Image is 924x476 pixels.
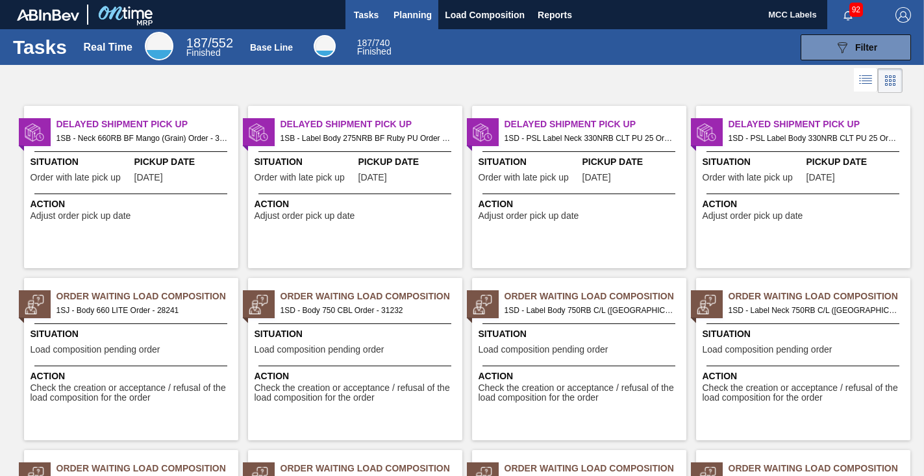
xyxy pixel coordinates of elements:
[697,295,716,314] img: status
[582,155,683,169] span: Pickup Date
[854,68,878,93] div: List Vision
[25,123,44,142] img: status
[186,36,208,50] span: 187
[31,173,121,182] span: Order with late pick up
[357,38,390,48] span: / 740
[445,7,525,23] span: Load Composition
[505,131,676,145] span: 1SD - PSL Label Neck 330NRB CLT PU 25 Order - 31014
[31,370,235,383] span: Action
[806,155,907,169] span: Pickup Date
[479,197,683,211] span: Action
[505,290,686,303] span: Order Waiting Load Composition
[849,3,863,17] span: 92
[582,173,611,182] span: 08/22/2025
[895,7,911,23] img: Logout
[56,131,228,145] span: 1SB - Neck 660RB BF Mango (Grain) Order - 32045
[250,42,293,53] div: Base Line
[703,370,907,383] span: Action
[358,173,387,182] span: 09/23/2025
[31,327,235,341] span: Situation
[31,345,160,355] span: Load composition pending order
[393,7,432,23] span: Planning
[25,295,44,314] img: status
[538,7,572,23] span: Reports
[255,383,459,403] span: Check the creation or acceptance / refusal of the load composition for the order
[479,383,683,403] span: Check the creation or acceptance / refusal of the load composition for the order
[505,462,686,475] span: Order Waiting Load Composition
[84,42,132,53] div: Real Time
[357,46,392,56] span: Finished
[878,68,903,93] div: Card Vision
[801,34,911,60] button: Filter
[186,38,233,57] div: Real Time
[56,462,238,475] span: Order Waiting Load Composition
[729,303,900,318] span: 1SD - Label Neck 750RB C/L (Hogwarts) Order - 31238
[255,370,459,383] span: Action
[473,295,492,314] img: status
[479,327,683,341] span: Situation
[703,345,832,355] span: Load composition pending order
[703,173,793,182] span: Order with late pick up
[281,131,452,145] span: 1SB - Label Body 275NRB BF Ruby PU Order - 32029
[703,197,907,211] span: Action
[186,36,233,50] span: / 552
[473,123,492,142] img: status
[479,155,579,169] span: Situation
[703,211,803,221] span: Adjust order pick up date
[281,462,462,475] span: Order Waiting Load Composition
[31,155,131,169] span: Situation
[703,155,803,169] span: Situation
[855,42,877,53] span: Filter
[352,7,381,23] span: Tasks
[827,6,869,24] button: Notifications
[314,35,336,57] div: Base Line
[479,345,608,355] span: Load composition pending order
[729,462,910,475] span: Order Waiting Load Composition
[806,173,835,182] span: 08/22/2025
[505,303,676,318] span: 1SD - Label Body 750RB C/L (Hogwarts) Order - 31235
[703,383,907,403] span: Check the creation or acceptance / refusal of the load composition for the order
[255,173,345,182] span: Order with late pick up
[281,290,462,303] span: Order Waiting Load Composition
[31,211,131,221] span: Adjust order pick up date
[145,32,173,60] div: Real Time
[729,290,910,303] span: Order Waiting Load Composition
[255,345,384,355] span: Load composition pending order
[56,290,238,303] span: Order Waiting Load Composition
[281,118,462,131] span: Delayed Shipment Pick Up
[703,327,907,341] span: Situation
[255,155,355,169] span: Situation
[17,9,79,21] img: TNhmsLtSVTkK8tSr43FrP2fwEKptu5GPRR3wAAAABJRU5ErkJggg==
[249,123,268,142] img: status
[729,118,910,131] span: Delayed Shipment Pick Up
[186,47,221,58] span: Finished
[281,303,452,318] span: 1SD - Body 750 CBL Order - 31232
[31,197,235,211] span: Action
[31,383,235,403] span: Check the creation or acceptance / refusal of the load composition for the order
[357,39,392,56] div: Base Line
[729,131,900,145] span: 1SD - PSL Label Body 330NRB CLT PU 25 Order - 31013
[505,118,686,131] span: Delayed Shipment Pick Up
[134,155,235,169] span: Pickup Date
[13,40,67,55] h1: Tasks
[255,327,459,341] span: Situation
[479,370,683,383] span: Action
[697,123,716,142] img: status
[479,173,569,182] span: Order with late pick up
[134,173,163,182] span: 09/24/2025
[255,211,355,221] span: Adjust order pick up date
[479,211,579,221] span: Adjust order pick up date
[255,197,459,211] span: Action
[56,303,228,318] span: 1SJ - Body 660 LITE Order - 28241
[249,295,268,314] img: status
[358,155,459,169] span: Pickup Date
[357,38,372,48] span: 187
[56,118,238,131] span: Delayed Shipment Pick Up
